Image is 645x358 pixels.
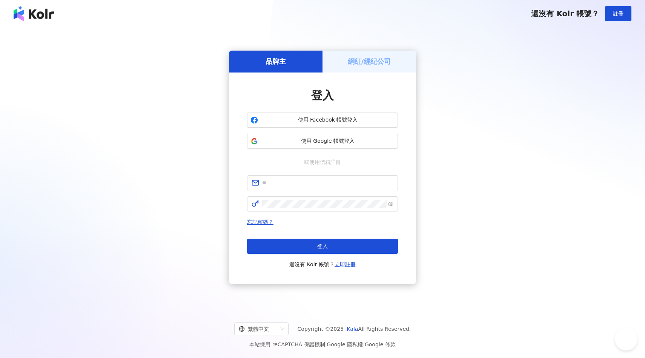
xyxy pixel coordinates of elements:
[298,324,411,333] span: Copyright © 2025 All Rights Reserved.
[615,328,637,350] iframe: Help Scout Beacon - Open
[299,158,346,166] span: 或使用信箱註冊
[335,261,356,267] a: 立即註冊
[261,116,395,124] span: 使用 Facebook 帳號登入
[365,341,396,347] a: Google 條款
[289,260,356,269] span: 還沒有 Kolr 帳號？
[531,9,599,18] span: 還沒有 Kolr 帳號？
[247,219,273,225] a: 忘記密碼？
[261,137,395,145] span: 使用 Google 帳號登入
[327,341,363,347] a: Google 隱私權
[363,341,365,347] span: |
[249,340,395,349] span: 本站採用 reCAPTCHA 保護機制
[605,6,631,21] button: 註冊
[311,89,334,102] span: 登入
[317,243,328,249] span: 登入
[14,6,54,21] img: logo
[325,341,327,347] span: |
[247,239,398,254] button: 登入
[247,113,398,128] button: 使用 Facebook 帳號登入
[348,57,391,66] h5: 網紅/經紀公司
[346,326,358,332] a: iKala
[266,57,286,66] h5: 品牌主
[388,201,393,207] span: eye-invisible
[247,134,398,149] button: 使用 Google 帳號登入
[239,323,277,335] div: 繁體中文
[613,11,623,17] span: 註冊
